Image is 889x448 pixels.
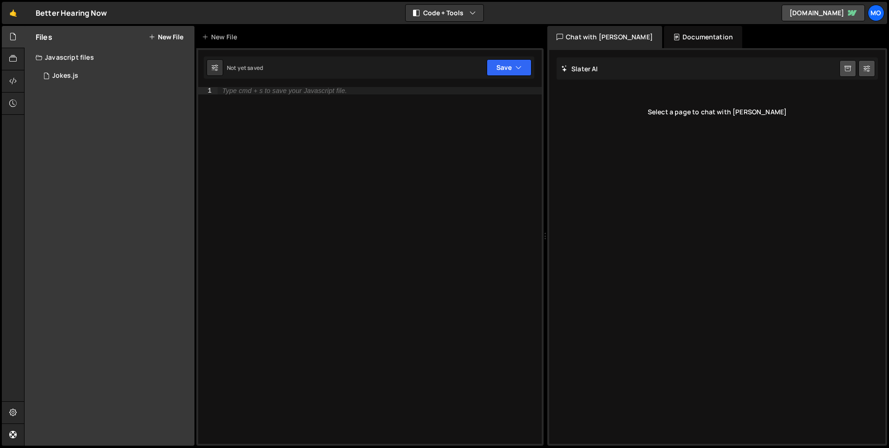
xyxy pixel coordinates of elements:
div: Type cmd + s to save your Javascript file. [222,87,347,94]
h2: Slater AI [561,64,598,73]
button: Save [487,59,532,76]
div: Jokes.js [52,72,78,80]
a: 🤙 [2,2,25,24]
a: Mo [868,5,884,21]
div: 1 [198,87,218,94]
a: [DOMAIN_NAME] [782,5,865,21]
button: Code + Tools [406,5,483,21]
div: Chat with [PERSON_NAME] [547,26,662,48]
div: Not yet saved [227,64,263,72]
div: 16621/45275.js [36,67,194,85]
div: Javascript files [25,48,194,67]
button: New File [149,33,183,41]
div: Select a page to chat with [PERSON_NAME] [557,93,878,131]
div: New File [202,32,241,42]
div: Documentation [664,26,742,48]
div: Better Hearing Now [36,7,107,19]
h2: Files [36,32,52,42]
